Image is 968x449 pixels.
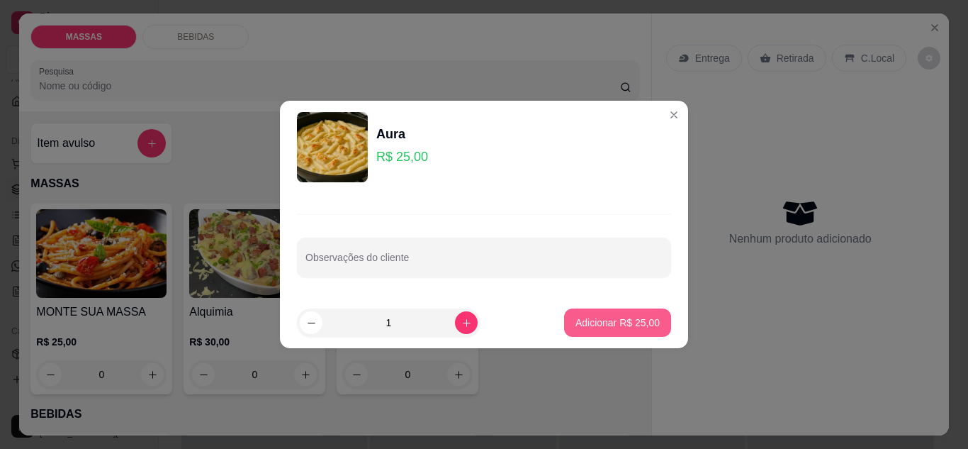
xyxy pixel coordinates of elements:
[300,311,322,334] button: decrease-product-quantity
[297,112,368,183] img: product-image
[663,104,685,126] button: Close
[575,316,660,330] p: Adicionar R$ 25,00
[376,124,428,144] div: Aura
[455,311,478,334] button: increase-product-quantity
[564,309,671,337] button: Adicionar R$ 25,00
[376,147,428,167] p: R$ 25,00
[305,256,663,270] input: Observações do cliente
